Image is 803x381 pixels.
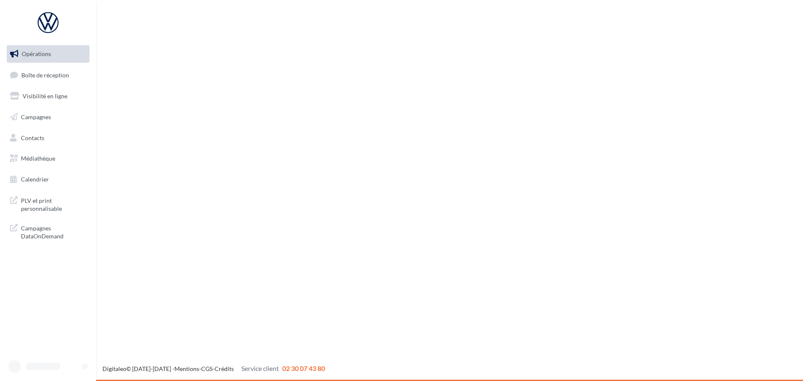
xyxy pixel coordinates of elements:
a: Calendrier [5,171,91,188]
span: © [DATE]-[DATE] - - - [102,365,325,372]
span: Campagnes [21,113,51,120]
a: Campagnes DataOnDemand [5,219,91,244]
a: Médiathèque [5,150,91,167]
span: PLV et print personnalisable [21,195,86,213]
span: Visibilité en ligne [23,92,67,100]
span: Contacts [21,134,44,141]
a: Opérations [5,45,91,63]
span: 02 30 07 43 80 [282,364,325,372]
span: Calendrier [21,176,49,183]
a: Campagnes [5,108,91,126]
a: Mentions [174,365,199,372]
a: CGS [201,365,212,372]
span: Opérations [22,50,51,57]
a: Crédits [215,365,234,372]
span: Médiathèque [21,155,55,162]
a: Visibilité en ligne [5,87,91,105]
span: Campagnes DataOnDemand [21,222,86,240]
a: PLV et print personnalisable [5,192,91,216]
a: Contacts [5,129,91,147]
span: Service client [241,364,279,372]
span: Boîte de réception [21,71,69,78]
a: Boîte de réception [5,66,91,84]
a: Digitaleo [102,365,126,372]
